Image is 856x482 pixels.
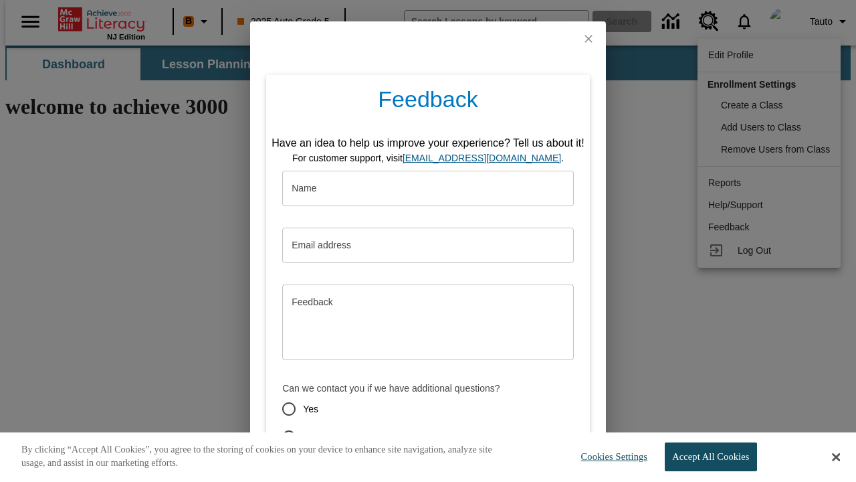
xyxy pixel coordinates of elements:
span: Yes [303,402,318,416]
span: No [303,430,315,445]
p: By clicking “Accept All Cookies”, you agree to the storing of cookies on your device to enhance s... [21,443,514,469]
button: Close [832,451,840,463]
button: Accept All Cookies [665,443,756,471]
div: For customer support, visit . [272,151,584,165]
a: support, will open in new browser tab [403,153,561,163]
h4: Feedback [266,75,590,130]
button: close [571,21,606,56]
div: contact-permission [282,395,574,451]
button: Cookies Settings [569,443,653,471]
div: Have an idea to help us improve your experience? Tell us about it! [272,135,584,151]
